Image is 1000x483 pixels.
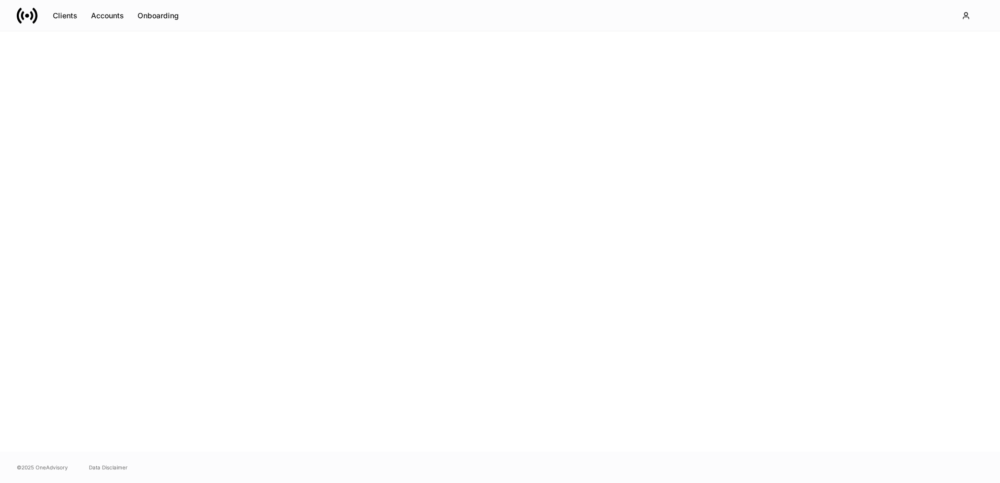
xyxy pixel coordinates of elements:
a: Data Disclaimer [89,463,128,471]
button: Onboarding [131,7,186,24]
div: Onboarding [138,12,179,19]
button: Clients [46,7,84,24]
div: Clients [53,12,77,19]
button: Accounts [84,7,131,24]
div: Accounts [91,12,124,19]
span: © 2025 OneAdvisory [17,463,68,471]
